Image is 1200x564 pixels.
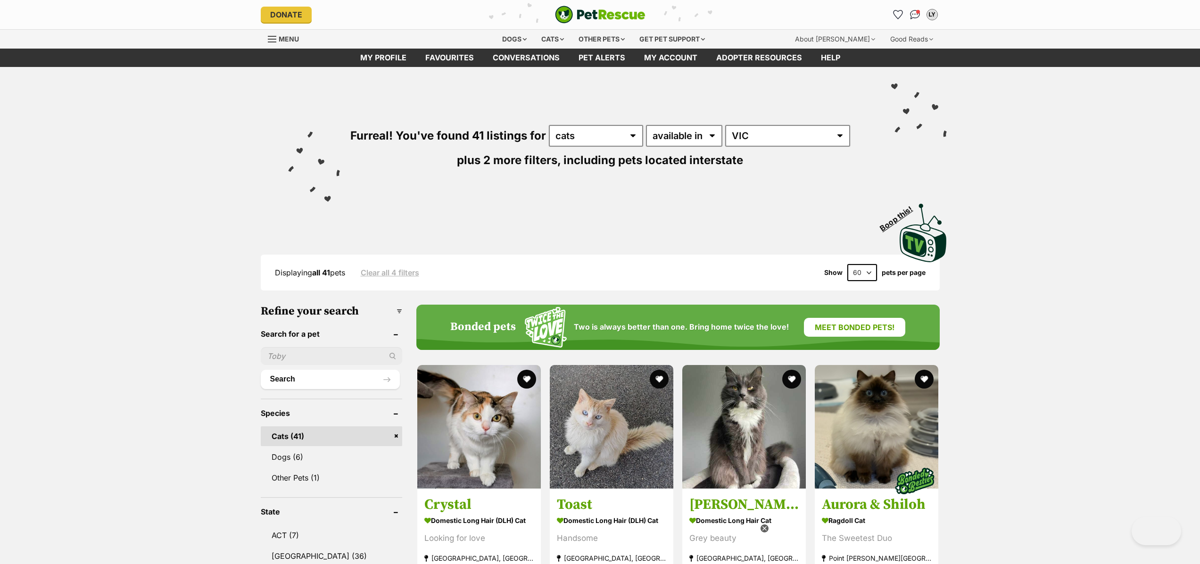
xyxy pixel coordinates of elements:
a: Favourites [416,49,483,67]
header: Search for a pet [261,330,402,338]
button: favourite [782,370,801,389]
label: pets per page [882,269,926,276]
a: Conversations [908,7,923,22]
button: favourite [517,370,536,389]
button: favourite [650,370,669,389]
div: Get pet support [633,30,712,49]
header: State [261,507,402,516]
a: Favourites [891,7,906,22]
a: Adopter resources [707,49,811,67]
span: Menu [279,35,299,43]
a: Dogs (6) [261,447,402,467]
strong: all 41 [312,268,330,277]
div: Looking for love [424,532,534,545]
img: PetRescue TV logo [900,204,947,262]
div: The Sweetest Duo [822,532,931,545]
span: plus 2 more filters, [457,153,561,167]
iframe: Help Scout Beacon - Open [1132,517,1181,545]
header: Species [261,409,402,417]
input: Toby [261,347,402,365]
strong: Domestic Long Hair (DLH) Cat [557,514,666,527]
div: Cats [535,30,571,49]
div: About [PERSON_NAME] [788,30,882,49]
strong: Domestic Long Hair (DLH) Cat [424,514,534,527]
a: My account [635,49,707,67]
strong: Ragdoll Cat [822,514,931,527]
div: Good Reads [884,30,940,49]
img: Rosie ** 2nd Chance Cat Rescue** - Domestic Long Hair Cat [682,365,806,489]
div: Dogs [496,30,533,49]
a: Cats (41) [261,426,402,446]
img: logo-cat-932fe2b9b8326f06289b0f2fb663e598f794de774fb13d1741a6617ecf9a85b4.svg [555,6,646,24]
a: Donate [261,7,312,23]
div: Other pets [572,30,631,49]
strong: Domestic Long Hair Cat [689,514,799,527]
h3: Toast [557,496,666,514]
a: Clear all 4 filters [361,268,419,277]
a: conversations [483,49,569,67]
span: Show [824,269,843,276]
button: Search [261,370,400,389]
img: Aurora & Shiloh - Ragdoll Cat [815,365,938,489]
span: including pets located interstate [563,153,743,167]
h3: Refine your search [261,305,402,318]
img: Squiggle [525,307,567,348]
a: Pet alerts [569,49,635,67]
button: favourite [915,370,934,389]
span: Displaying pets [275,268,345,277]
a: My profile [351,49,416,67]
ul: Account quick links [891,7,940,22]
a: Meet bonded pets! [804,318,905,337]
a: Other Pets (1) [261,468,402,488]
span: Boop this! [878,199,921,232]
a: PetRescue [555,6,646,24]
img: bonded besties [892,457,939,505]
span: Two is always better than one. Bring home twice the love! [574,323,789,332]
h3: Aurora & Shiloh [822,496,931,514]
a: Help [811,49,850,67]
a: ACT (7) [261,525,402,545]
h3: Crystal [424,496,534,514]
button: My account [925,7,940,22]
img: Crystal - Domestic Long Hair (DLH) Cat [417,365,541,489]
img: Toast - Domestic Long Hair (DLH) Cat [550,365,673,489]
img: chat-41dd97257d64d25036548639549fe6c8038ab92f7586957e7f3b1b290dea8141.svg [910,10,920,19]
h3: [PERSON_NAME] ** 2nd Chance Cat Rescue** [689,496,799,514]
span: Furreal! You've found 41 listings for [350,129,546,142]
a: Menu [268,30,306,47]
div: LY [927,10,937,19]
h4: Bonded pets [450,321,516,334]
a: Boop this! [900,195,947,264]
